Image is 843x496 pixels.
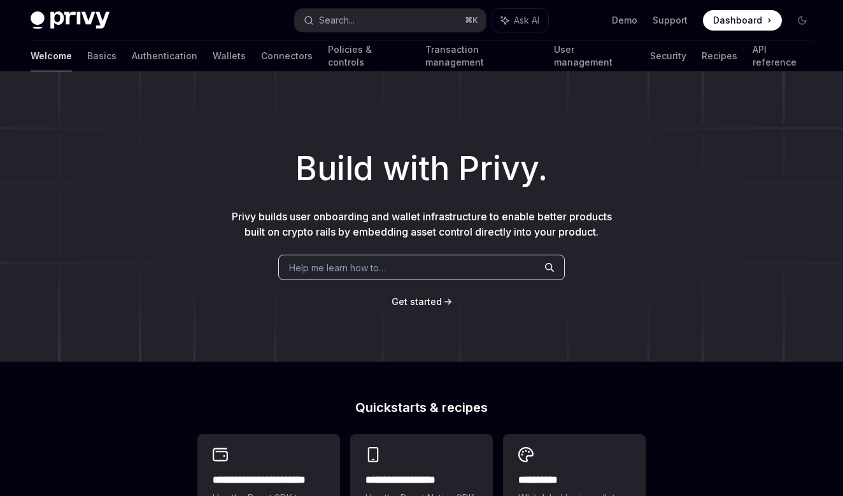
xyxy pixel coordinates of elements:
[650,41,686,71] a: Security
[514,14,539,27] span: Ask AI
[87,41,117,71] a: Basics
[392,295,442,308] a: Get started
[703,10,782,31] a: Dashboard
[425,41,539,71] a: Transaction management
[492,9,548,32] button: Ask AI
[319,13,355,28] div: Search...
[792,10,812,31] button: Toggle dark mode
[753,41,812,71] a: API reference
[554,41,635,71] a: User management
[20,144,823,194] h1: Build with Privy.
[392,296,442,307] span: Get started
[132,41,197,71] a: Authentication
[702,41,737,71] a: Recipes
[213,41,246,71] a: Wallets
[232,210,612,238] span: Privy builds user onboarding and wallet infrastructure to enable better products built on crypto ...
[31,11,110,29] img: dark logo
[653,14,688,27] a: Support
[197,401,646,414] h2: Quickstarts & recipes
[713,14,762,27] span: Dashboard
[295,9,486,32] button: Search...⌘K
[261,41,313,71] a: Connectors
[31,41,72,71] a: Welcome
[289,261,386,274] span: Help me learn how to…
[612,14,637,27] a: Demo
[328,41,410,71] a: Policies & controls
[465,15,478,25] span: ⌘ K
